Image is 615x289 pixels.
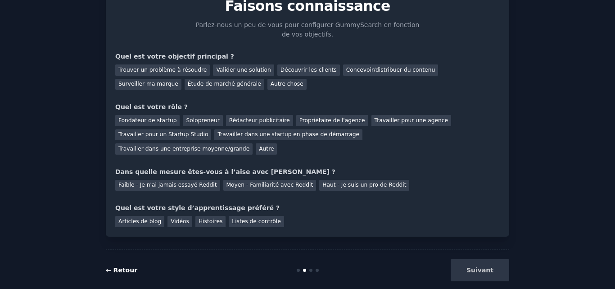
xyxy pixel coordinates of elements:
font: Articles de blog [118,218,161,225]
font: Autre chose [271,81,303,87]
font: Valider une solution [216,67,271,73]
font: Moyen - Familiarité avec Reddit [226,182,313,188]
font: Dans quelle mesure êtes-vous à l’aise avec [PERSON_NAME] ? [115,168,335,175]
font: Surveiller ma marque [118,81,178,87]
font: Découvrir les clients [280,67,337,73]
font: Travailler pour une agence [375,117,448,124]
font: Solopreneur [186,117,219,124]
a: ← Retour [106,266,137,274]
font: Trouver un problème à résoudre [118,67,207,73]
font: Propriétaire de l'agence [299,117,365,124]
font: Parlez-nous un peu de vous pour configurer GummySearch en fonction de vos objectifs. [196,21,420,38]
font: Histoires [199,218,222,225]
font: Travailler dans une startup en phase de démarrage [217,131,359,138]
font: Autre [259,146,274,152]
font: Quel est votre style d’apprentissage préféré ? [115,204,280,211]
font: Concevoir/distribuer du contenu [346,67,435,73]
font: Travailler pour un Startup Studio [118,131,208,138]
font: Quel est votre rôle ? [115,103,188,110]
font: Fondateur de startup [118,117,176,124]
font: Listes de contrôle [232,218,280,225]
font: Étude de marché générale [188,81,261,87]
font: Haut - Je suis un pro de Reddit [322,182,406,188]
font: Rédacteur publicitaire [229,117,290,124]
font: Faible - Je n'ai jamais essayé Reddit [118,182,217,188]
font: Vidéos [171,218,189,225]
font: Travailler dans une entreprise moyenne/grande [118,146,249,152]
font: Quel est votre objectif principal ? [115,53,234,60]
